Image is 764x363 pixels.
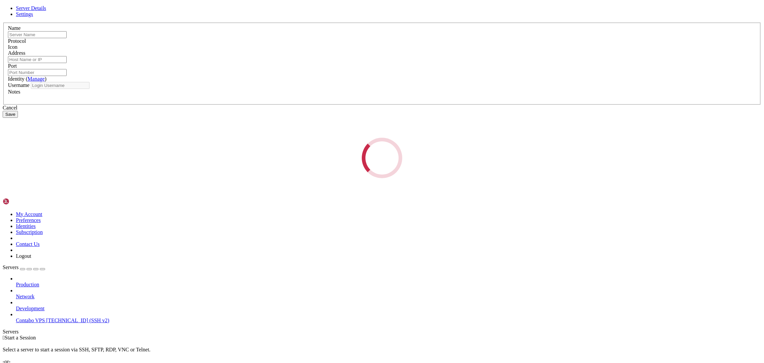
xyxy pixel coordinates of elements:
[16,288,761,300] li: Network
[8,69,67,76] input: Port Number
[8,89,20,95] label: Notes
[16,241,40,247] a: Contact Us
[8,31,67,38] input: Server Name
[5,335,36,340] span: Start a Session
[16,217,41,223] a: Preferences
[8,63,17,69] label: Port
[31,82,90,89] input: Login Username
[8,25,21,31] label: Name
[28,76,45,82] a: Manage
[16,11,33,17] a: Settings
[16,5,46,11] a: Server Details
[8,56,67,63] input: Host Name or IP
[3,264,19,270] span: Servers
[16,306,44,311] span: Development
[16,253,31,259] a: Logout
[16,318,761,324] a: Contabo VPS [TECHNICAL_ID] (SSH v2)
[16,294,761,300] a: Network
[8,76,46,82] label: Identity
[16,294,34,299] span: Network
[26,76,46,82] span: ( )
[3,198,41,205] img: Shellngn
[8,38,26,44] label: Protocol
[3,105,761,111] div: Cancel
[16,300,761,312] li: Development
[8,44,17,50] label: Icon
[3,335,5,340] span: 
[3,329,761,335] div: Servers
[16,306,761,312] a: Development
[16,282,761,288] a: Production
[16,276,761,288] li: Production
[16,229,43,235] a: Subscription
[8,82,30,88] label: Username
[362,138,402,178] div: Loading...
[3,111,18,118] button: Save
[16,211,42,217] a: My Account
[8,50,25,56] label: Address
[46,318,109,323] span: [TECHNICAL_ID] (SSH v2)
[16,312,761,324] li: Contabo VPS [TECHNICAL_ID] (SSH v2)
[3,264,45,270] a: Servers
[16,223,36,229] a: Identities
[16,282,39,287] span: Production
[16,318,45,323] span: Contabo VPS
